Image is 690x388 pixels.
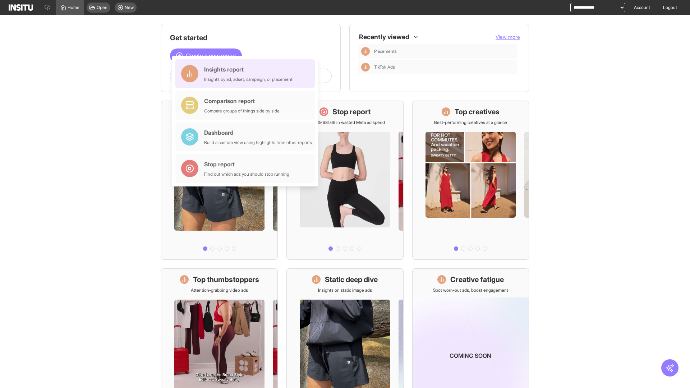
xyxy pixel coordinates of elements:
[204,140,312,145] div: Build a custom view using highlights from other reports
[68,5,79,10] span: Home
[361,47,370,56] div: Insights
[170,48,242,63] button: Create a new report
[170,33,332,43] h1: Get started
[286,101,403,260] a: Stop reportSave £19,981.66 in wasted Meta ad spend
[204,128,312,137] div: Dashboard
[374,64,395,70] span: TikTok Ads
[204,65,293,74] div: Insights report
[204,160,289,168] div: Stop report
[305,120,385,125] p: Save £19,981.66 in wasted Meta ad spend
[374,48,514,54] span: Placements
[204,108,280,114] div: Compare groups of things side by side
[318,287,372,293] p: Insights on static image ads
[9,4,33,11] img: Logo
[412,101,529,260] a: Top creativesBest-performing creatives at a glance
[434,120,507,125] p: Best-performing creatives at a glance
[97,5,107,10] span: Open
[161,101,278,260] a: What's live nowSee all active ads instantly
[193,274,259,285] h1: Top thumbstoppers
[374,64,514,70] span: TikTok Ads
[455,107,500,117] h1: Top creatives
[361,63,370,71] div: Insights
[325,274,378,285] h1: Static deep dive
[374,48,397,54] span: Placements
[204,171,289,177] div: Find out which ads you should stop running
[186,51,236,60] span: Create a new report
[204,97,280,105] div: Comparison report
[496,34,520,40] span: View more
[191,287,248,293] p: Attention-grabbing video ads
[332,107,371,117] h1: Stop report
[496,33,520,41] button: View more
[125,5,134,10] span: New
[204,77,293,82] div: Insights by ad, adset, campaign, or placement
